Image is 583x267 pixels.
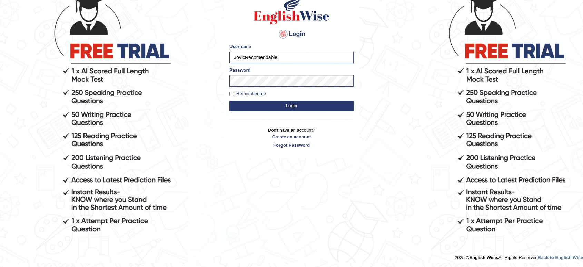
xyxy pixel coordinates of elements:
[229,29,354,40] h4: Login
[229,92,234,96] input: Remember me
[229,67,250,73] label: Password
[229,90,266,97] label: Remember me
[455,251,583,261] div: 2025 © All Rights Reserved
[229,127,354,148] p: Don't have an account?
[538,255,583,260] a: Back to English Wise
[229,133,354,140] a: Create an account
[469,255,498,260] strong: English Wise.
[229,142,354,148] a: Forgot Password
[229,43,251,50] label: Username
[229,101,354,111] button: Login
